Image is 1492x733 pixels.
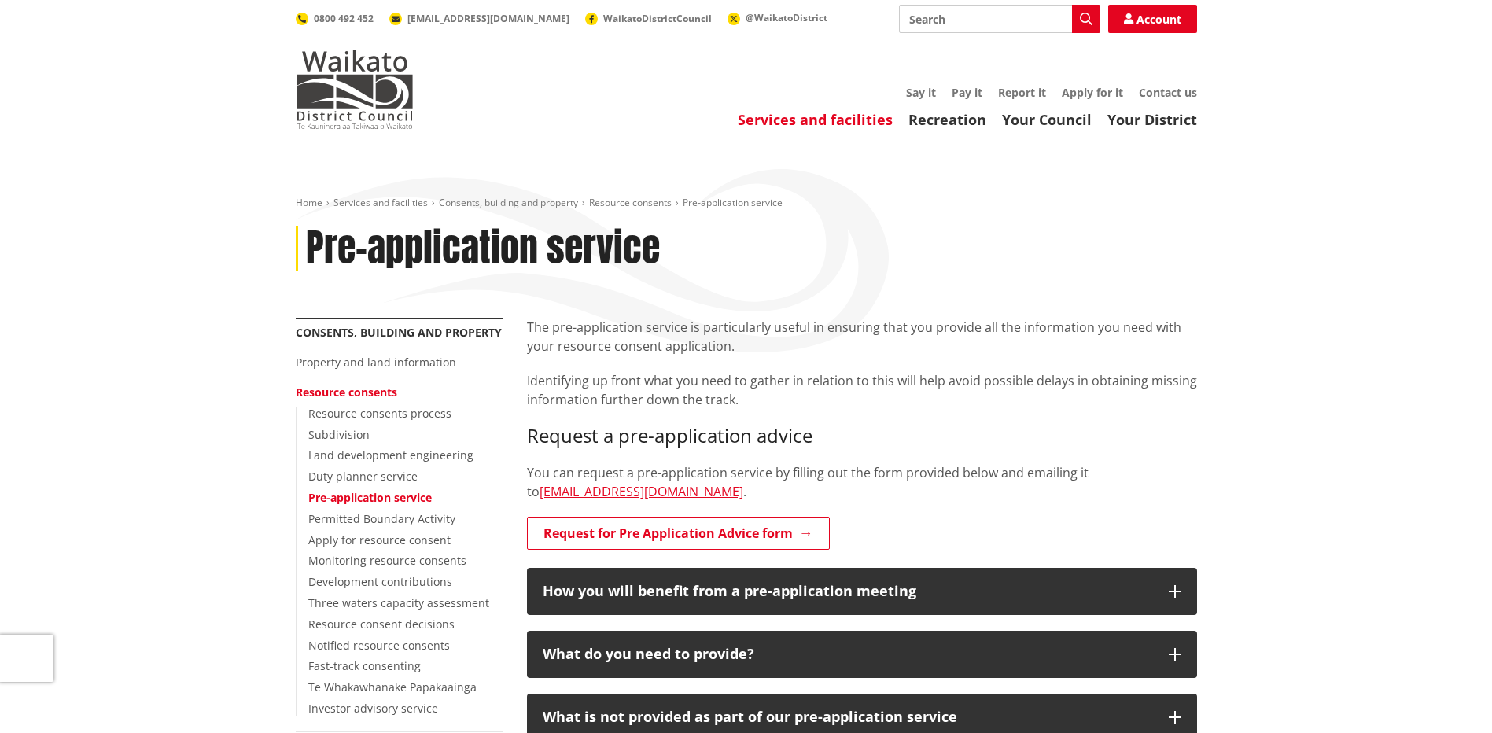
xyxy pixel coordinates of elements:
[527,318,1197,355] p: The pre-application service is particularly useful in ensuring that you provide all the informati...
[308,574,452,589] a: Development contributions
[540,483,743,500] a: [EMAIL_ADDRESS][DOMAIN_NAME]
[389,12,569,25] a: [EMAIL_ADDRESS][DOMAIN_NAME]
[308,532,451,547] a: Apply for resource consent
[308,490,432,505] a: Pre-application service
[527,425,1197,448] h3: Request a pre-application advice
[543,709,1153,725] div: What is not provided as part of our pre-application service
[308,448,473,462] a: Land development engineering
[308,701,438,716] a: Investor advisory service
[296,385,397,400] a: Resource consents
[527,371,1197,409] p: Identifying up front what you need to gather in relation to this will help avoid possible delays ...
[308,658,421,673] a: Fast-track consenting
[1108,5,1197,33] a: Account
[527,631,1197,678] button: What do you need to provide?
[308,680,477,694] a: Te Whakawhanake Papakaainga
[998,85,1046,100] a: Report it
[308,638,450,653] a: Notified resource consents
[296,196,322,209] a: Home
[308,427,370,442] a: Subdivision
[728,11,827,24] a: @WaikatoDistrict
[603,12,712,25] span: WaikatoDistrictCouncil
[952,85,982,100] a: Pay it
[296,355,456,370] a: Property and land information
[906,85,936,100] a: Say it
[589,196,672,209] a: Resource consents
[683,196,783,209] span: Pre-application service
[1139,85,1197,100] a: Contact us
[527,568,1197,615] button: How you will benefit from a pre-application meeting
[738,110,893,129] a: Services and facilities
[308,469,418,484] a: Duty planner service
[296,12,374,25] a: 0800 492 452
[1107,110,1197,129] a: Your District
[439,196,578,209] a: Consents, building and property
[543,646,1153,662] div: What do you need to provide?
[308,406,451,421] a: Resource consents process
[746,11,827,24] span: @WaikatoDistrict
[527,463,1197,501] p: You can request a pre-application service by filling out the form provided below and emailing it ...
[296,197,1197,210] nav: breadcrumb
[908,110,986,129] a: Recreation
[1002,110,1092,129] a: Your Council
[527,517,830,550] a: Request for Pre Application Advice form
[314,12,374,25] span: 0800 492 452
[296,50,414,129] img: Waikato District Council - Te Kaunihera aa Takiwaa o Waikato
[308,595,489,610] a: Three waters capacity assessment
[296,325,502,340] a: Consents, building and property
[585,12,712,25] a: WaikatoDistrictCouncil
[333,196,428,209] a: Services and facilities
[407,12,569,25] span: [EMAIL_ADDRESS][DOMAIN_NAME]
[308,511,455,526] a: Permitted Boundary Activity
[543,584,1153,599] h3: How you will benefit from a pre-application meeting
[308,617,455,632] a: Resource consent decisions
[308,553,466,568] a: Monitoring resource consents
[899,5,1100,33] input: Search input
[306,226,660,271] h1: Pre-application service
[1062,85,1123,100] a: Apply for it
